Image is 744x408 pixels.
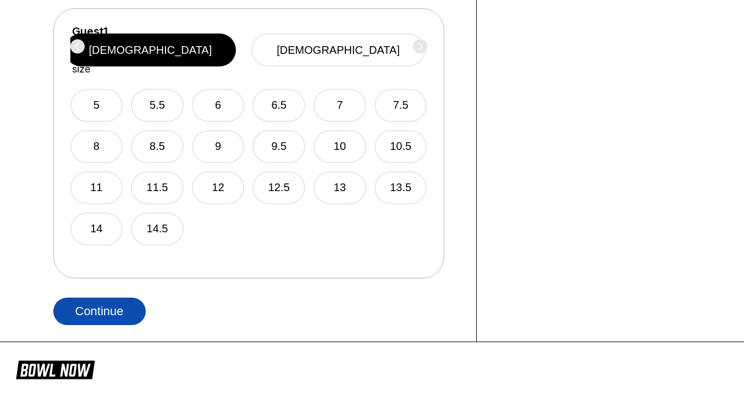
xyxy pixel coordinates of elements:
[313,130,366,163] button: 10
[192,130,245,163] button: 9
[131,89,184,122] button: 5.5
[374,89,427,122] button: 7.5
[374,171,427,204] button: 13.5
[192,171,245,204] button: 12
[131,213,184,245] button: 14.5
[70,171,123,204] button: 11
[65,33,236,66] button: [DEMOGRAPHIC_DATA]
[374,130,427,163] button: 10.5
[252,130,305,163] button: 9.5
[131,130,184,163] button: 8.5
[53,298,146,325] button: Continue
[70,130,123,163] button: 8
[192,89,245,122] button: 6
[252,171,305,204] button: 12.5
[251,33,425,66] button: [DEMOGRAPHIC_DATA]
[70,89,123,122] button: 5
[313,171,366,204] button: 13
[252,89,305,122] button: 6.5
[131,171,184,204] button: 11.5
[72,25,108,37] label: Guest 1
[313,89,366,122] button: 7
[70,213,123,245] button: 14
